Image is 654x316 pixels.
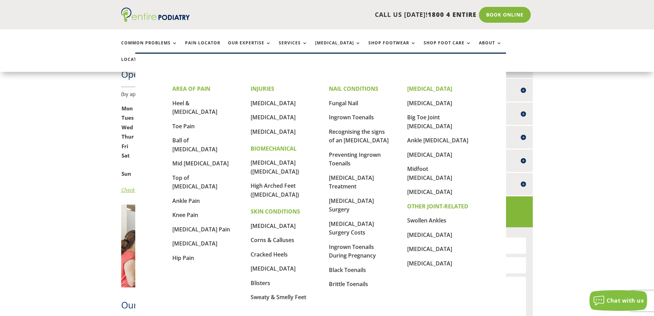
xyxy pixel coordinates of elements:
[172,197,200,205] a: Ankle Pain
[329,280,368,288] a: Brittle Toenails
[407,99,452,107] a: [MEDICAL_DATA]
[251,279,270,287] a: Blisters
[479,7,531,23] a: Book Online
[121,68,392,84] h2: Opening hours
[329,220,374,237] a: [MEDICAL_DATA] Surgery Costs
[329,174,374,190] a: [MEDICAL_DATA] Treatment
[607,297,644,304] span: Chat with us
[251,293,306,301] a: Sweaty & Smelly Feet
[251,128,296,135] a: [MEDICAL_DATA]
[251,99,296,107] a: [MEDICAL_DATA]
[251,236,294,244] a: Corns & Calluses
[172,99,217,116] a: Heel & [MEDICAL_DATA]
[329,85,378,92] strong: NAIL CONDITIONS
[407,85,452,92] strong: [MEDICAL_DATA]
[185,41,220,55] a: Pain Locator
[172,174,217,190] a: Top of [MEDICAL_DATA]
[121,57,156,72] a: Locations
[329,243,376,260] a: Ingrown Toenails During Pregnancy
[329,128,389,144] a: Recognising the signs of an [MEDICAL_DATA]
[407,203,468,210] strong: OTHER JOINT-RELATED
[251,208,300,215] strong: SKIN CONDITIONS
[172,211,198,219] a: Knee Pain
[172,160,229,167] a: Mid [MEDICAL_DATA]
[368,41,416,55] a: Shop Footwear
[172,240,217,247] a: [MEDICAL_DATA]
[251,265,296,272] a: [MEDICAL_DATA]
[121,90,392,99] div: (by appointment only)
[329,113,374,121] a: Ingrown Toenails
[122,114,134,121] strong: Tues
[407,188,452,196] a: [MEDICAL_DATA]
[589,290,647,311] button: Chat with us
[121,299,392,315] h2: Our facilities
[407,231,452,239] a: [MEDICAL_DATA]
[172,137,217,153] a: Ball of [MEDICAL_DATA]
[329,266,366,274] a: Black Toenails
[172,226,230,233] a: [MEDICAL_DATA] Pain
[407,113,452,130] a: Big Toe Joint [MEDICAL_DATA]
[172,254,194,262] a: Hip Pain
[407,260,452,267] a: [MEDICAL_DATA]
[251,159,299,175] a: [MEDICAL_DATA] ([MEDICAL_DATA])
[122,105,133,112] strong: Mon
[329,99,358,107] a: Fungal Nail
[228,41,271,55] a: Our Expertise
[121,8,190,22] img: logo (1)
[121,17,190,23] a: Entire Podiatry
[251,145,297,152] strong: BIOMECHANICAL
[329,197,374,214] a: [MEDICAL_DATA] Surgery
[216,10,477,19] p: CALL US [DATE]!
[121,186,209,193] a: Check opening times at other locations
[407,165,452,182] a: Midfoot [MEDICAL_DATA]
[251,222,296,230] a: [MEDICAL_DATA]
[407,151,452,159] a: [MEDICAL_DATA]
[329,151,381,167] a: Preventing Ingrown Toenails
[251,85,274,92] strong: INJURIES
[251,113,296,121] a: [MEDICAL_DATA]
[407,245,452,253] a: [MEDICAL_DATA]
[428,10,477,19] span: 1800 4 ENTIRE
[251,182,299,198] a: High Arched Feet ([MEDICAL_DATA])
[121,41,177,55] a: Common Problems
[407,217,446,224] a: Swollen Ankles
[251,251,288,258] a: Cracked Heels
[479,41,502,55] a: About
[121,205,245,287] img: Logan Podiatrist Entire Podiatry
[279,41,308,55] a: Services
[172,122,195,130] a: Toe Pain
[122,143,128,150] strong: Fri
[315,41,361,55] a: [MEDICAL_DATA]
[407,137,468,144] a: Ankle [MEDICAL_DATA]
[122,152,130,159] strong: Sat
[122,133,134,140] strong: Thur
[122,170,131,177] strong: Sun
[424,41,471,55] a: Shop Foot Care
[122,124,133,131] strong: Wed
[172,85,210,92] strong: AREA OF PAIN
